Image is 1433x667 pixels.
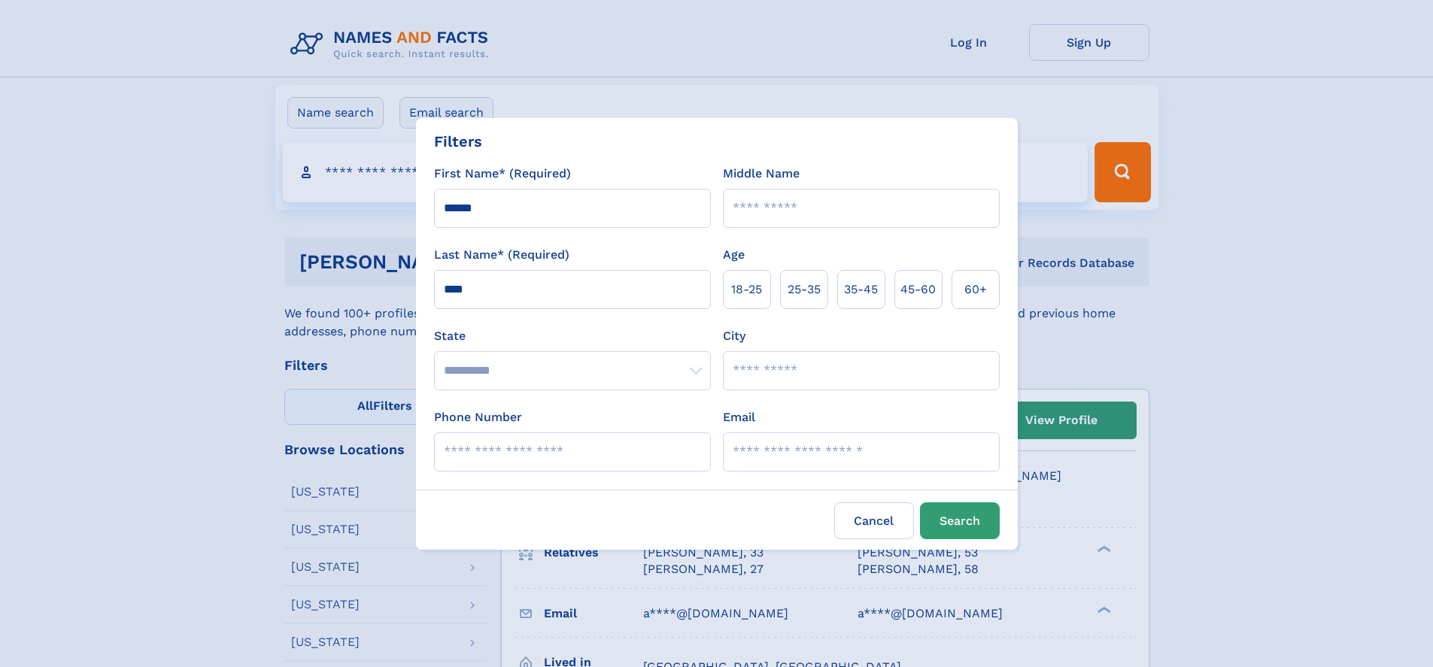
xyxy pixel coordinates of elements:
label: City [723,327,745,345]
span: 35‑45 [844,280,878,299]
span: 60+ [964,280,987,299]
label: Cancel [834,502,914,539]
div: Filters [434,130,482,153]
label: Email [723,408,755,426]
label: Last Name* (Required) [434,246,569,264]
label: Phone Number [434,408,522,426]
span: 25‑35 [788,280,821,299]
span: 18‑25 [731,280,762,299]
label: State [434,327,711,345]
label: First Name* (Required) [434,165,571,183]
label: Age [723,246,745,264]
span: 45‑60 [900,280,936,299]
button: Search [920,502,1000,539]
label: Middle Name [723,165,800,183]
